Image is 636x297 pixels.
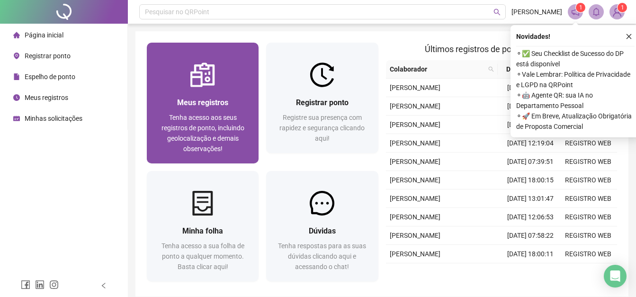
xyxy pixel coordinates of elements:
[390,64,485,74] span: Colaborador
[390,158,440,165] span: [PERSON_NAME]
[559,134,617,153] td: REGISTRO WEB
[559,171,617,189] td: REGISTRO WEB
[502,208,559,226] td: [DATE] 12:06:53
[390,84,440,91] span: [PERSON_NAME]
[390,232,440,239] span: [PERSON_NAME]
[618,3,627,12] sup: Atualize o seu contato no menu Meus Dados
[621,4,624,11] span: 1
[502,245,559,263] td: [DATE] 18:00:11
[425,44,578,54] span: Últimos registros de ponto sincronizados
[390,139,440,147] span: [PERSON_NAME]
[502,97,559,116] td: [DATE] 17:58:43
[604,265,627,288] div: Open Intercom Messenger
[390,250,440,258] span: [PERSON_NAME]
[511,7,562,17] span: [PERSON_NAME]
[25,94,68,101] span: Meus registros
[516,69,635,90] span: ⚬ Vale Lembrar: Política de Privacidade e LGPD na QRPoint
[502,171,559,189] td: [DATE] 18:00:15
[182,226,223,235] span: Minha folha
[13,115,20,122] span: schedule
[35,280,45,289] span: linkedin
[486,62,496,76] span: search
[502,263,559,282] td: [DATE] 13:14:23
[13,94,20,101] span: clock-circle
[626,33,632,40] span: close
[502,153,559,171] td: [DATE] 07:39:51
[610,5,624,19] img: 90196
[147,171,259,281] a: Minha folhaTenha acesso a sua folha de ponto a qualquer momento. Basta clicar aqui!
[278,242,366,270] span: Tenha respostas para as suas dúvidas clicando aqui e acessando o chat!
[161,114,244,153] span: Tenha acesso aos seus registros de ponto, incluindo geolocalização e demais observações!
[309,226,336,235] span: Dúvidas
[13,53,20,59] span: environment
[576,3,585,12] sup: 1
[25,73,75,81] span: Espelho de ponto
[25,31,63,39] span: Página inicial
[559,189,617,208] td: REGISTRO WEB
[25,115,82,122] span: Minhas solicitações
[516,90,635,111] span: ⚬ 🤖 Agente QR: sua IA no Departamento Pessoal
[502,64,542,74] span: Data/Hora
[502,134,559,153] td: [DATE] 12:19:04
[21,280,30,289] span: facebook
[579,4,582,11] span: 1
[390,102,440,110] span: [PERSON_NAME]
[266,43,378,153] a: Registrar pontoRegistre sua presença com rapidez e segurança clicando aqui!
[390,176,440,184] span: [PERSON_NAME]
[493,9,501,16] span: search
[161,242,244,270] span: Tenha acesso a sua folha de ponto a qualquer momento. Basta clicar aqui!
[571,8,580,16] span: notification
[49,280,59,289] span: instagram
[502,189,559,208] td: [DATE] 13:01:47
[559,263,617,282] td: REGISTRO WEB
[177,98,228,107] span: Meus registros
[559,153,617,171] td: REGISTRO WEB
[390,121,440,128] span: [PERSON_NAME]
[390,195,440,202] span: [PERSON_NAME]
[592,8,600,16] span: bell
[559,208,617,226] td: REGISTRO WEB
[488,66,494,72] span: search
[559,226,617,245] td: REGISTRO WEB
[516,111,635,132] span: ⚬ 🚀 Em Breve, Atualização Obrigatória de Proposta Comercial
[296,98,349,107] span: Registrar ponto
[147,43,259,163] a: Meus registrosTenha acesso aos seus registros de ponto, incluindo geolocalização e demais observa...
[502,226,559,245] td: [DATE] 07:58:22
[559,245,617,263] td: REGISTRO WEB
[516,48,635,69] span: ⚬ ✅ Seu Checklist de Sucesso do DP está disponível
[502,79,559,97] td: [DATE] 07:36:24
[516,31,550,42] span: Novidades !
[13,32,20,38] span: home
[502,116,559,134] td: [DATE] 13:17:22
[266,171,378,281] a: DúvidasTenha respostas para as suas dúvidas clicando aqui e acessando o chat!
[100,282,107,289] span: left
[279,114,365,142] span: Registre sua presença com rapidez e segurança clicando aqui!
[390,213,440,221] span: [PERSON_NAME]
[498,60,554,79] th: Data/Hora
[25,52,71,60] span: Registrar ponto
[13,73,20,80] span: file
